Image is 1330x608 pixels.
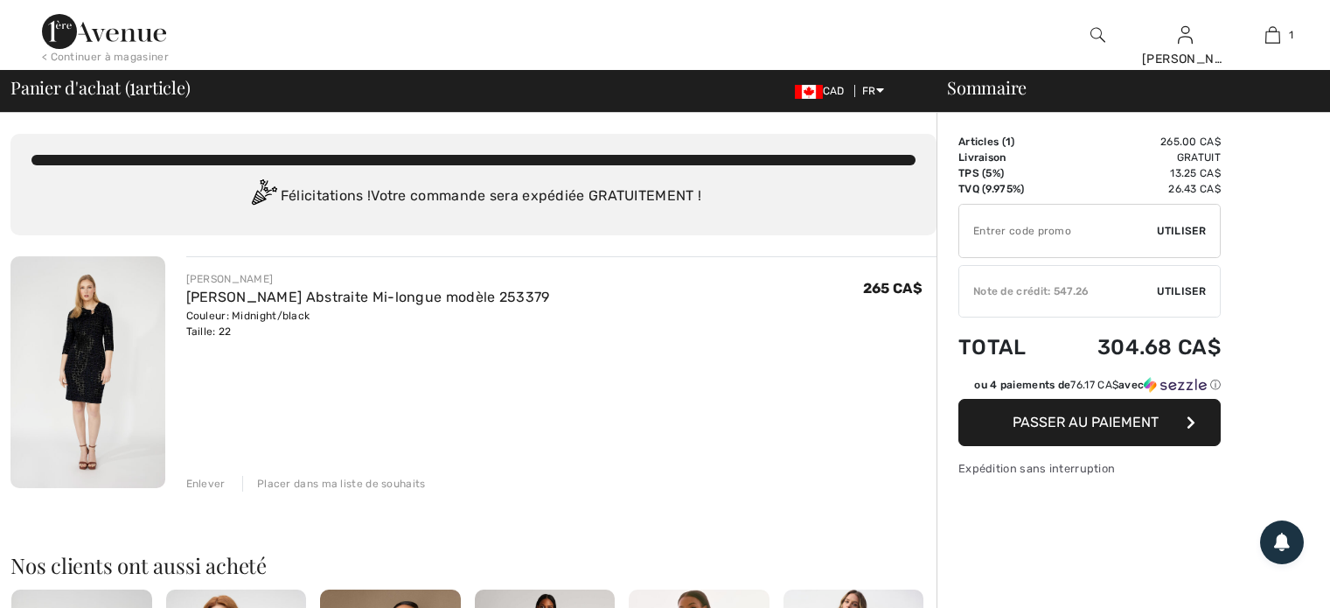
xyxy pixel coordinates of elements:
span: FR [862,85,884,97]
div: Enlever [186,476,226,492]
td: TVQ (9.975%) [958,181,1051,197]
td: 304.68 CA$ [1051,318,1221,377]
div: Expédition sans interruption [958,460,1221,477]
span: Utiliser [1157,223,1206,239]
a: 1 [1229,24,1315,45]
img: Canadian Dollar [795,85,823,99]
span: Passer au paiement [1013,414,1159,430]
span: Panier d'achat ( article) [10,79,191,96]
td: Total [958,318,1051,377]
td: Articles ( ) [958,134,1051,150]
div: < Continuer à magasiner [42,49,169,65]
div: Note de crédit: 547.26 [959,283,1157,299]
div: Placer dans ma liste de souhaits [242,476,426,492]
input: Code promo [959,205,1157,257]
td: Gratuit [1051,150,1221,165]
h2: Nos clients ont aussi acheté [10,555,937,576]
span: 1 [1006,136,1011,148]
button: Passer au paiement [958,399,1221,446]
div: [PERSON_NAME] [1142,50,1228,68]
img: Congratulation2.svg [246,179,281,214]
span: 76.17 CA$ [1070,379,1118,391]
span: Utiliser [1157,283,1206,299]
a: [PERSON_NAME] Abstraite Mi-longue modèle 253379 [186,289,550,305]
td: TPS (5%) [958,165,1051,181]
div: Sommaire [926,79,1320,96]
td: 265.00 CA$ [1051,134,1221,150]
td: Livraison [958,150,1051,165]
span: 1 [129,74,136,97]
td: 13.25 CA$ [1051,165,1221,181]
div: Félicitations ! Votre commande sera expédiée GRATUITEMENT ! [31,179,916,214]
div: Couleur: Midnight/black Taille: 22 [186,308,550,339]
img: recherche [1090,24,1105,45]
td: 26.43 CA$ [1051,181,1221,197]
span: 1 [1289,27,1293,43]
span: CAD [795,85,852,97]
img: Sezzle [1144,377,1207,393]
img: Mon panier [1265,24,1280,45]
img: Robe Fourreau Abstraite Mi-longue modèle 253379 [10,256,165,488]
div: ou 4 paiements de avec [974,377,1221,393]
div: [PERSON_NAME] [186,271,550,287]
span: 265 CA$ [863,280,923,297]
img: 1ère Avenue [42,14,166,49]
div: ou 4 paiements de76.17 CA$avecSezzle Cliquez pour en savoir plus sur Sezzle [958,377,1221,399]
img: Mes infos [1178,24,1193,45]
a: Se connecter [1178,26,1193,43]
